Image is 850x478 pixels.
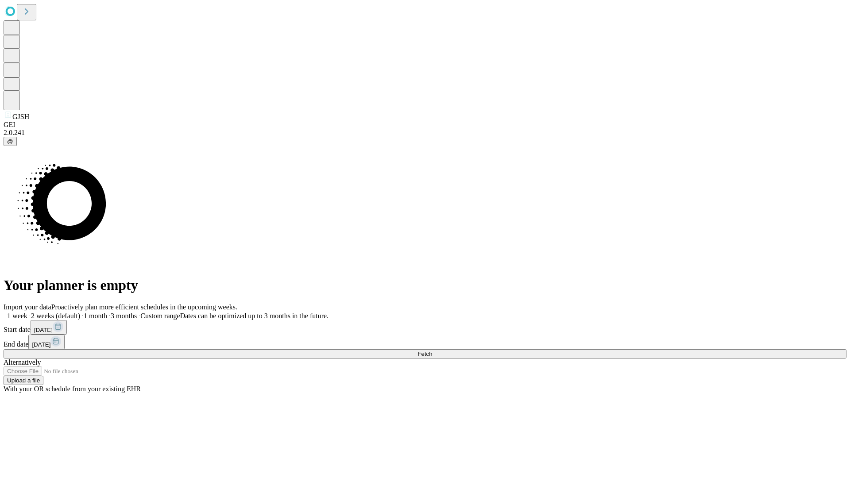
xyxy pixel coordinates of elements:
span: 2 weeks (default) [31,312,80,320]
span: 1 month [84,312,107,320]
span: 3 months [111,312,137,320]
div: GEI [4,121,846,129]
span: Import your data [4,303,51,311]
span: GJSH [12,113,29,120]
div: End date [4,335,846,349]
button: Fetch [4,349,846,358]
span: [DATE] [32,341,50,348]
span: Custom range [140,312,180,320]
span: Proactively plan more efficient schedules in the upcoming weeks. [51,303,237,311]
button: [DATE] [28,335,65,349]
span: 1 week [7,312,27,320]
span: With your OR schedule from your existing EHR [4,385,141,393]
button: Upload a file [4,376,43,385]
div: Start date [4,320,846,335]
span: Alternatively [4,358,41,366]
button: [DATE] [31,320,67,335]
div: 2.0.241 [4,129,846,137]
span: @ [7,138,13,145]
button: @ [4,137,17,146]
h1: Your planner is empty [4,277,846,293]
span: Fetch [417,351,432,357]
span: [DATE] [34,327,53,333]
span: Dates can be optimized up to 3 months in the future. [180,312,328,320]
